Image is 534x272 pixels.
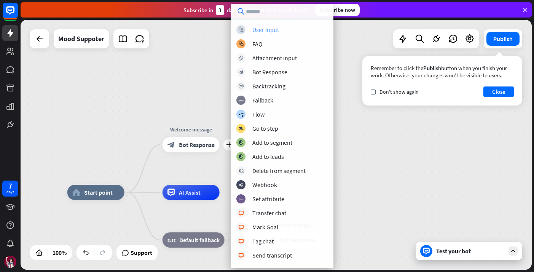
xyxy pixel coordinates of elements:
div: Attachment input [252,54,297,62]
i: block_livechat [238,211,244,216]
i: home_2 [72,189,80,196]
div: 3 [216,5,224,15]
div: Send transcript [252,251,292,259]
button: Open LiveChat chat widget [6,3,29,26]
i: block_delete_from_segment [239,168,244,173]
div: Welcome message [157,126,225,133]
div: Flow [252,110,265,118]
i: block_set_attribute [239,197,244,202]
span: Don't show again [379,88,419,95]
span: Publish [423,64,441,72]
div: Tag chat [252,237,274,245]
div: Set attribute [252,195,284,203]
div: Mark Goal [252,223,278,231]
button: Close [483,86,514,97]
i: block_add_to_segment [238,140,244,145]
div: Transfer chat [252,209,286,217]
i: block_add_to_segment [238,154,244,159]
div: Subscribe in days to get your first month for $1 [183,5,309,15]
span: Start point [84,189,113,196]
i: block_goto [238,126,244,131]
a: 7 days [2,181,18,197]
div: Add to segment [252,139,292,146]
div: days [6,189,14,195]
div: Webhook [252,181,277,189]
i: block_bot_response [239,70,244,75]
div: Delete from segment [252,167,306,174]
i: block_backtracking [239,84,244,89]
span: AI Assist [179,189,201,196]
div: User Input [252,26,279,34]
i: plus [226,142,232,147]
i: block_attachment [239,56,244,61]
i: block_fallback [167,236,175,244]
div: FAQ [252,40,263,48]
div: Add to leads [252,153,284,160]
div: Subscribe now [315,4,360,16]
i: builder_tree [238,112,244,117]
span: Support [131,246,152,259]
i: webhooks [239,182,244,187]
div: 7 [8,182,12,189]
div: 100% [50,246,69,259]
i: block_bot_response [167,141,175,149]
i: block_livechat [238,225,244,230]
i: block_livechat [238,239,244,244]
div: Fallback [252,96,273,104]
i: block_user_input [239,27,244,32]
div: Bot Response [252,68,287,76]
i: block_fallback [239,98,244,103]
div: Mood Suppoter [58,29,104,48]
i: block_faq [239,42,244,46]
button: Publish [486,32,520,46]
div: Backtracking [252,82,285,90]
span: Bot Response [179,141,215,149]
div: Test your bot [436,247,505,255]
div: Go to step [252,125,278,132]
span: Default fallback [179,236,220,244]
i: block_livechat [238,253,244,258]
div: Remember to click the button when you finish your work. Otherwise, your changes won’t be visible ... [371,64,514,79]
